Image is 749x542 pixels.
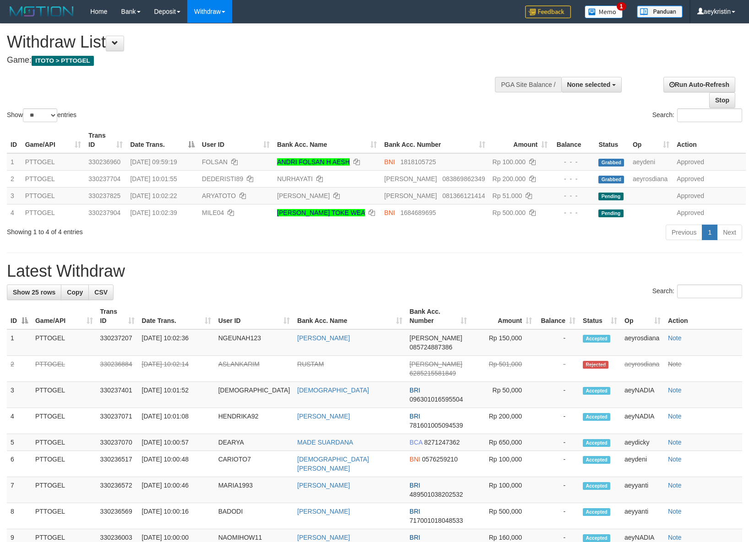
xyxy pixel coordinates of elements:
[130,175,177,182] span: [DATE] 10:01:55
[22,127,85,153] th: Game/API: activate to sort column ascending
[400,158,436,166] span: Copy 1818105725 to clipboard
[88,192,120,199] span: 330237825
[668,439,682,446] a: Note
[410,396,463,403] span: Copy 096301016595504 to clipboard
[410,422,463,429] span: Copy 781601005094539 to clipboard
[621,503,664,529] td: aeyyanti
[138,434,215,451] td: [DATE] 10:00:57
[215,382,294,408] td: [DEMOGRAPHIC_DATA]
[595,127,629,153] th: Status
[637,5,683,18] img: panduan.png
[471,451,536,477] td: Rp 100,000
[130,209,177,216] span: [DATE] 10:02:39
[583,439,610,447] span: Accepted
[7,284,61,300] a: Show 25 rows
[277,209,365,216] a: [PERSON_NAME] TOKE WEA
[215,503,294,529] td: BADODI
[138,329,215,356] td: [DATE] 10:02:36
[536,303,579,329] th: Balance: activate to sort column ascending
[32,451,97,477] td: PTTOGEL
[215,303,294,329] th: User ID: activate to sort column ascending
[32,303,97,329] th: Game/API: activate to sort column ascending
[471,408,536,434] td: Rp 200,000
[202,209,224,216] span: MILE04
[495,77,561,92] div: PGA Site Balance /
[629,127,673,153] th: Op: activate to sort column ascending
[583,387,610,395] span: Accepted
[422,456,458,463] span: Copy 0576259210 to clipboard
[424,439,460,446] span: Copy 8271247362 to clipboard
[97,329,138,356] td: 330237207
[384,192,437,199] span: [PERSON_NAME]
[410,360,462,368] span: [PERSON_NAME]
[32,477,97,503] td: PTTOGEL
[7,5,76,18] img: MOTION_logo.png
[380,127,488,153] th: Bank Acc. Number: activate to sort column ascending
[7,127,22,153] th: ID
[471,303,536,329] th: Amount: activate to sort column ascending
[583,456,610,464] span: Accepted
[32,503,97,529] td: PTTOGEL
[410,334,462,342] span: [PERSON_NAME]
[297,534,350,541] a: [PERSON_NAME]
[97,477,138,503] td: 330236572
[126,127,198,153] th: Date Trans.: activate to sort column descending
[277,158,350,166] a: ANDRI FOLSAN H AESH
[410,413,420,420] span: BRI
[23,108,57,122] select: Showentries
[277,192,330,199] a: [PERSON_NAME]
[471,329,536,356] td: Rp 150,000
[493,192,522,199] span: Rp 51.000
[673,170,746,187] td: Approved
[297,456,369,472] a: [DEMOGRAPHIC_DATA][PERSON_NAME]
[471,356,536,382] td: Rp 501,000
[579,303,621,329] th: Status: activate to sort column ascending
[277,175,313,182] a: NURHAYATI
[384,158,395,166] span: BNI
[7,224,305,236] div: Showing 1 to 4 of 4 entries
[7,262,742,280] h1: Latest Withdraw
[536,451,579,477] td: -
[97,356,138,382] td: 330236884
[7,170,22,187] td: 2
[138,356,215,382] td: [DATE] 10:02:14
[215,477,294,503] td: MARIA1993
[677,284,742,298] input: Search:
[97,303,138,329] th: Trans ID: activate to sort column ascending
[677,108,742,122] input: Search:
[652,108,742,122] label: Search:
[215,434,294,451] td: DEARYA
[97,434,138,451] td: 330237070
[471,382,536,408] td: Rp 50,000
[384,209,395,216] span: BNI
[555,208,591,217] div: - - -
[668,386,682,394] a: Note
[88,158,120,166] span: 330236960
[629,170,673,187] td: aeyrosdiana
[297,439,353,446] a: MADE SUARDANA
[621,477,664,503] td: aeyyanti
[493,175,526,182] span: Rp 200.000
[666,225,702,240] a: Previous
[410,456,420,463] span: BNI
[525,5,571,18] img: Feedback.jpg
[536,356,579,382] td: -
[297,508,350,515] a: [PERSON_NAME]
[22,170,85,187] td: PTTOGEL
[621,408,664,434] td: aeyNADIA
[202,175,243,182] span: DEDERISTI89
[621,356,664,382] td: aeyrosdiana
[410,491,463,498] span: Copy 489501038202532 to clipboard
[668,508,682,515] a: Note
[13,289,55,296] span: Show 25 rows
[663,77,735,92] a: Run Auto-Refresh
[384,175,437,182] span: [PERSON_NAME]
[702,225,717,240] a: 1
[561,77,622,92] button: None selected
[673,153,746,171] td: Approved
[410,439,423,446] span: BCA
[61,284,89,300] a: Copy
[471,434,536,451] td: Rp 650,000
[536,434,579,451] td: -
[138,408,215,434] td: [DATE] 10:01:08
